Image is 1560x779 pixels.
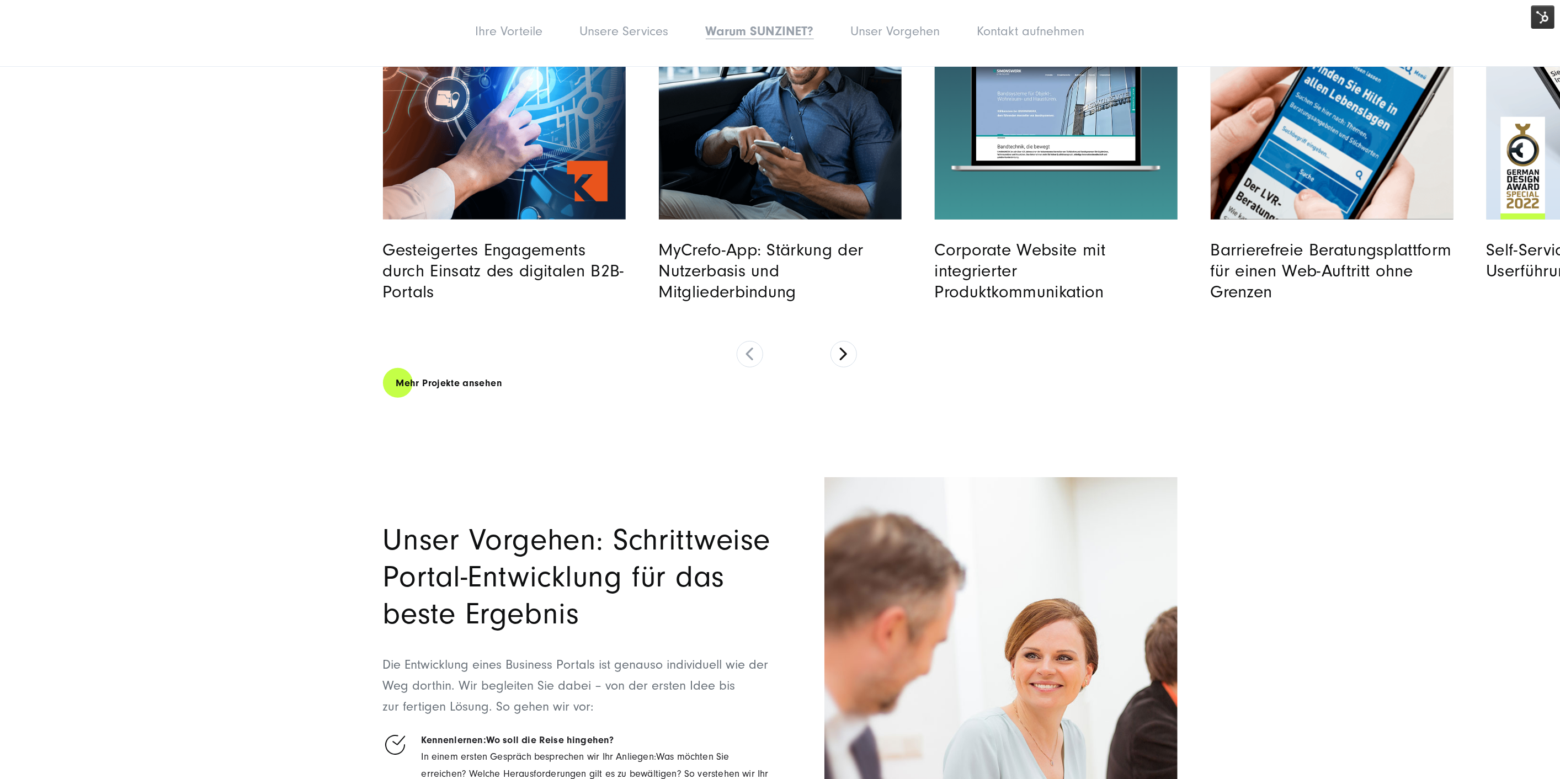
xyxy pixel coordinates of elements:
[383,657,769,714] span: Die Entwicklung eines Business Portals ist genauso individuell wie der Weg dorthin. Wir begleiten...
[659,240,864,302] a: MyCrefo-App: Stärkung der Nutzerbasis und Mitgliederbindung
[977,24,1085,39] a: Kontakt aufnehmen
[1211,240,1452,302] a: Barrierefreie Beratungsplattform für einen Web-Auftritt ohne Grenzen
[383,367,516,399] a: Mehr Projekte ansehen
[1531,6,1554,29] img: HubSpot Tools-Menüschalter
[476,24,543,39] a: Ihre Vorteile
[383,521,773,632] h2: Unser Vorgehen: Schrittweise Portal-Entwicklung für das beste Ergebnis
[580,24,669,39] a: Unsere Services
[947,44,1165,180] img: placeholder-macbook.png
[486,734,614,746] span: Wo soll die Reise hingehen?
[422,734,614,746] strong: Kennenlernen:
[383,240,624,302] a: Gesteigertes Engagements durch Einsatz des digitalen B2B-Portals
[935,240,1106,302] a: Corporate Website mit integrierter Produktkommunikation
[851,24,940,39] a: Unser Vorgehen
[706,24,814,39] a: Warum SUNZINET?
